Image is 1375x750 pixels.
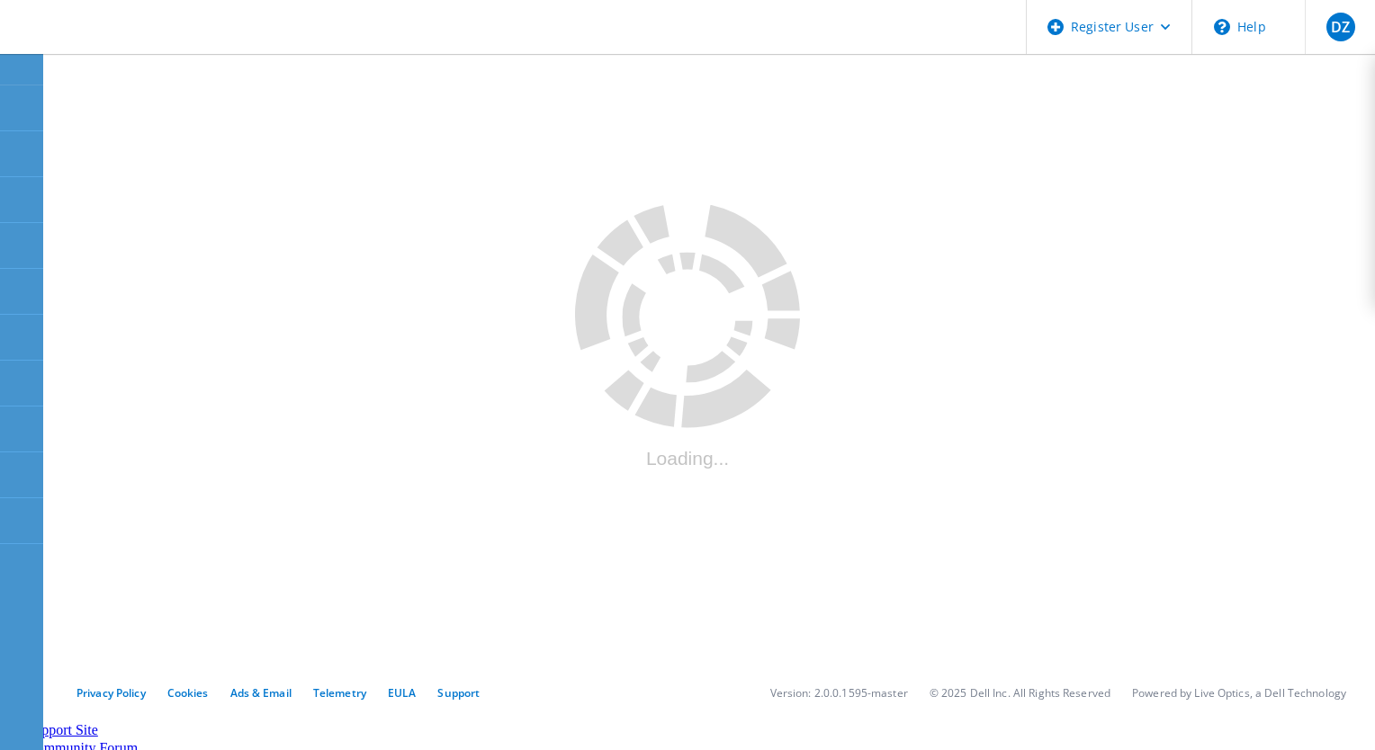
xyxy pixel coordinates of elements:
[1132,685,1346,701] li: Powered by Live Optics, a Dell Technology
[76,685,146,701] a: Privacy Policy
[167,685,209,701] a: Cookies
[575,448,800,469] div: Loading...
[437,685,480,701] a: Support
[1331,20,1350,34] span: DZ
[230,685,292,701] a: Ads & Email
[388,685,416,701] a: EULA
[26,722,98,737] a: Support Site
[770,685,908,701] li: Version: 2.0.0.1595-master
[313,685,366,701] a: Telemetry
[930,685,1110,701] li: © 2025 Dell Inc. All Rights Reserved
[1214,19,1230,35] svg: \n
[18,35,211,50] a: Live Optics Dashboard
